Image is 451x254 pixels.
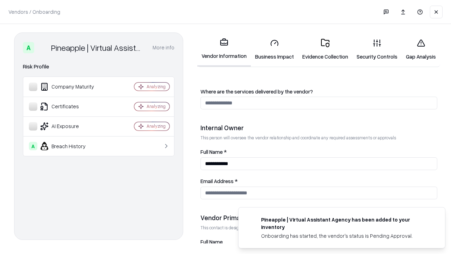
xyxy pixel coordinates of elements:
[197,32,251,67] a: Vendor Information
[29,102,113,111] div: Certificates
[29,83,113,91] div: Company Maturity
[51,42,144,53] div: Pineapple | Virtual Assistant Agency
[23,42,34,53] div: A
[200,239,437,244] label: Full Name
[200,149,437,155] label: Full Name *
[261,232,428,240] div: Onboarding has started, the vendor's status is Pending Approval.
[200,213,437,222] div: Vendor Primary Contact
[200,225,437,231] p: This contact is designated to receive the assessment request from Shift
[402,33,440,66] a: Gap Analysis
[153,41,174,54] button: More info
[247,216,255,224] img: trypineapple.com
[298,33,352,66] a: Evidence Collection
[8,8,60,16] p: Vendors / Onboarding
[29,142,37,150] div: A
[200,179,437,184] label: Email Address *
[147,84,166,90] div: Analyzing
[200,89,437,94] label: Where are the services delivered by the vendor?
[147,103,166,109] div: Analyzing
[251,33,298,66] a: Business Impact
[29,142,113,150] div: Breach History
[200,135,437,141] p: This person will oversee the vendor relationship and coordinate any required assessments or appro...
[23,62,174,71] div: Risk Profile
[147,123,166,129] div: Analyzing
[352,33,402,66] a: Security Controls
[29,122,113,131] div: AI Exposure
[261,216,428,231] div: Pineapple | Virtual Assistant Agency has been added to your inventory
[37,42,48,53] img: Pineapple | Virtual Assistant Agency
[200,123,437,132] div: Internal Owner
